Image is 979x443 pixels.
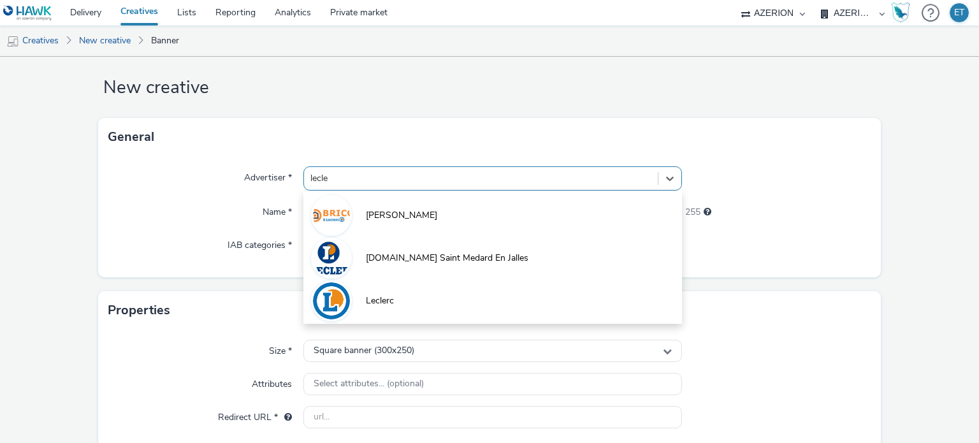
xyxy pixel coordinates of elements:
[257,201,297,219] label: Name *
[213,406,297,424] label: Redirect URL *
[313,282,350,319] img: Leclerc
[314,379,424,389] span: Select attributes... (optional)
[108,301,170,320] h3: Properties
[145,25,185,56] a: Banner
[98,76,881,100] h1: New creative
[313,240,350,277] img: E.Leclerc Saint Medard En Jalles
[891,3,910,23] img: Hawk Academy
[366,252,528,265] span: [DOMAIN_NAME] Saint Medard En Jalles
[6,35,19,48] img: mobile
[264,340,297,358] label: Size *
[685,206,700,219] span: 255
[247,373,297,391] label: Attributes
[278,411,292,424] div: URL will be used as a validation URL with some SSPs and it will be the redirection URL of your cr...
[366,209,437,222] span: [PERSON_NAME]
[313,197,350,234] img: Brico Leclerc
[891,3,915,23] a: Hawk Academy
[704,206,711,219] div: Maximum 255 characters
[3,5,52,21] img: undefined Logo
[366,294,394,307] span: Leclerc
[314,345,414,356] span: Square banner (300x250)
[108,127,154,147] h3: General
[239,166,297,184] label: Advertiser *
[222,234,297,252] label: IAB categories *
[73,25,137,56] a: New creative
[303,406,681,428] input: url...
[954,3,964,22] div: ET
